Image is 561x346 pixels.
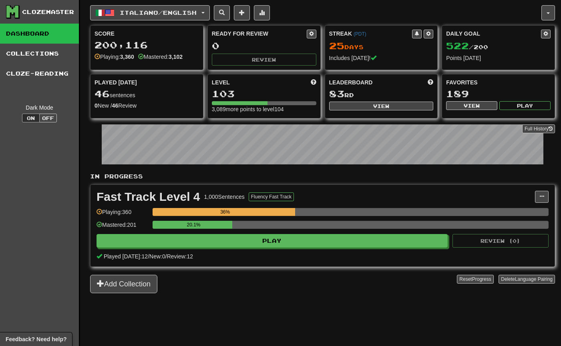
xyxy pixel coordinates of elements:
[329,40,344,51] span: 25
[167,253,193,260] span: Review: 12
[212,30,307,38] div: Ready for Review
[446,44,488,50] span: / 200
[97,221,149,234] div: Mastered: 201
[472,276,491,282] span: Progress
[446,101,497,110] button: View
[95,53,134,61] div: Playing:
[6,335,66,343] span: Open feedback widget
[95,30,199,38] div: Score
[354,31,366,37] a: (PDT)
[329,54,434,62] div: Includes [DATE]!
[149,253,165,260] span: New: 0
[169,54,183,60] strong: 3,102
[97,208,149,221] div: Playing: 360
[452,234,549,248] button: Review (0)
[446,78,551,86] div: Favorites
[95,88,110,99] span: 46
[446,54,551,62] div: Points [DATE]
[90,5,210,20] button: Italiano/English
[254,5,270,20] button: More stats
[212,89,316,99] div: 103
[329,78,373,86] span: Leaderboard
[120,54,134,60] strong: 3,360
[6,104,73,112] div: Dark Mode
[95,40,199,50] div: 200,116
[214,5,230,20] button: Search sentences
[104,253,148,260] span: Played [DATE]: 12
[249,192,294,201] button: Fluency Fast Track
[97,234,448,248] button: Play
[428,78,433,86] span: This week in points, UTC
[446,30,541,38] div: Daily Goal
[138,53,183,61] div: Mastered:
[446,89,551,99] div: 189
[120,9,197,16] span: Italiano / English
[95,102,98,109] strong: 0
[499,101,551,110] button: Play
[204,193,245,201] div: 1,000 Sentences
[457,275,493,284] button: ResetProgress
[22,114,40,122] button: On
[311,78,316,86] span: Score more points to level up
[522,124,555,133] a: Full History
[95,89,199,99] div: sentences
[97,191,200,203] div: Fast Track Level 4
[499,275,555,284] button: DeleteLanguage Pairing
[329,89,434,99] div: rd
[234,5,250,20] button: Add sentence to collection
[90,172,555,180] p: In Progress
[212,41,316,51] div: 0
[212,54,316,66] button: Review
[39,114,57,122] button: Off
[329,102,434,110] button: View
[329,88,344,99] span: 83
[22,8,74,16] div: Clozemaster
[329,41,434,51] div: Day s
[515,276,553,282] span: Language Pairing
[148,253,149,260] span: /
[329,30,412,38] div: Streak
[165,253,167,260] span: /
[95,78,137,86] span: Played [DATE]
[95,102,199,110] div: New / Review
[155,221,232,229] div: 20.1%
[212,105,316,113] div: 3,089 more points to level 104
[446,40,469,51] span: 522
[155,208,295,216] div: 36%
[112,102,119,109] strong: 46
[212,78,230,86] span: Level
[90,275,157,293] button: Add Collection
